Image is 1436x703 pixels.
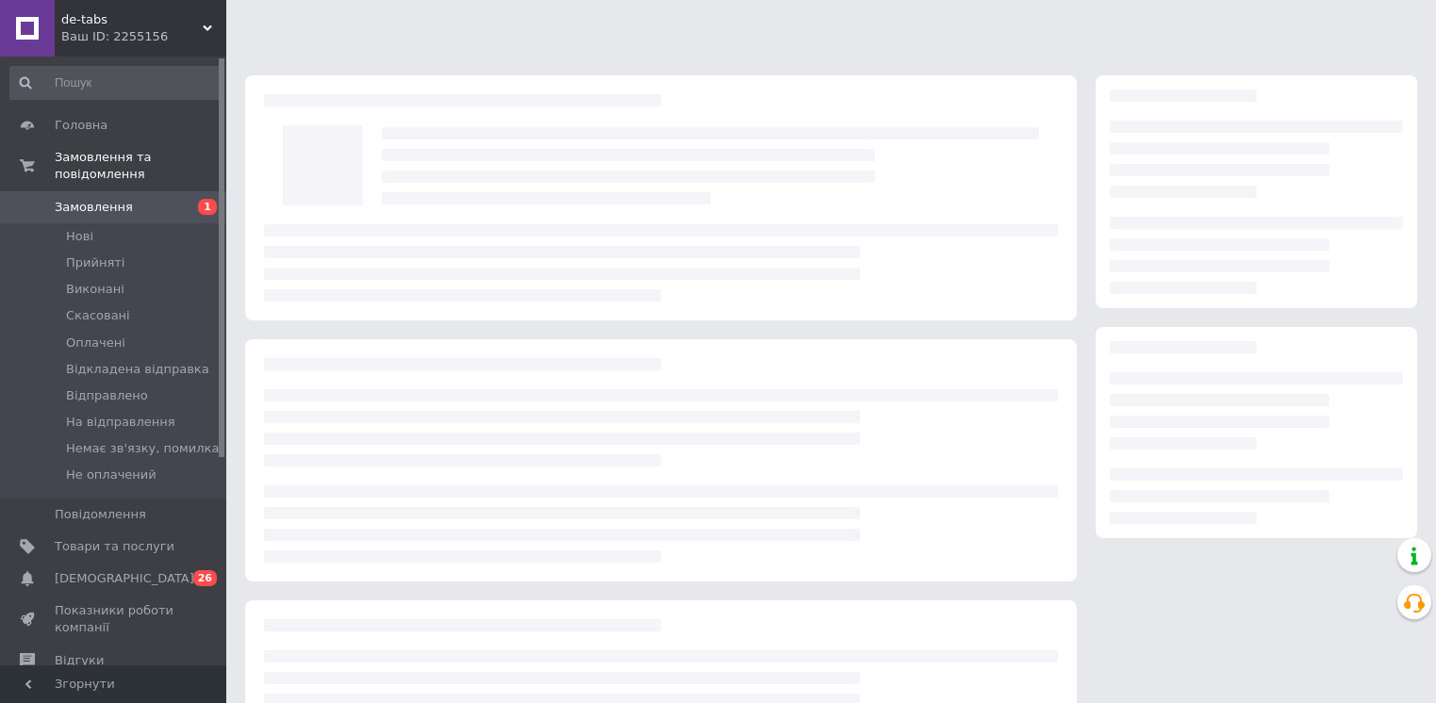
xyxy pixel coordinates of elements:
[61,28,226,45] div: Ваш ID: 2255156
[55,602,174,636] span: Показники роботи компанії
[66,414,175,431] span: На відправлення
[66,254,124,271] span: Прийняті
[193,570,217,586] span: 26
[55,538,174,555] span: Товари та послуги
[66,440,219,457] span: Немає зв'язку, помилка
[55,117,107,134] span: Головна
[66,228,93,245] span: Нові
[66,281,124,298] span: Виконані
[55,199,133,216] span: Замовлення
[66,307,130,324] span: Скасовані
[55,652,104,669] span: Відгуки
[9,66,223,100] input: Пошук
[66,335,125,351] span: Оплачені
[55,506,146,523] span: Повідомлення
[55,149,226,183] span: Замовлення та повідомлення
[66,466,157,483] span: Не оплачений
[198,199,217,215] span: 1
[66,387,148,404] span: Відправлено
[66,361,209,378] span: Відкладена відправка
[55,570,194,587] span: [DEMOGRAPHIC_DATA]
[61,11,203,28] span: de-tabs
